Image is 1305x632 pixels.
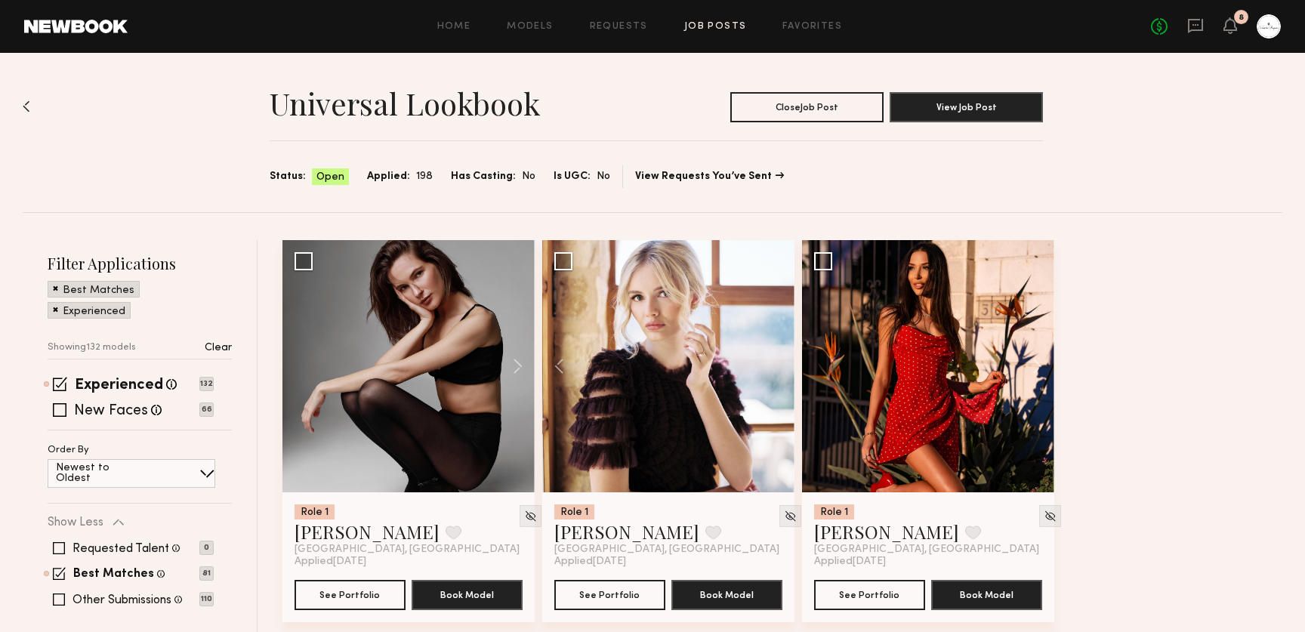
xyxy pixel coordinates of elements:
[554,504,594,519] div: Role 1
[554,544,779,556] span: [GEOGRAPHIC_DATA], [GEOGRAPHIC_DATA]
[74,404,148,419] label: New Faces
[72,543,169,555] label: Requested Talent
[295,544,520,556] span: [GEOGRAPHIC_DATA], [GEOGRAPHIC_DATA]
[48,253,232,273] h2: Filter Applications
[1239,14,1244,22] div: 8
[316,170,344,185] span: Open
[451,168,516,185] span: Has Casting:
[554,580,665,610] button: See Portfolio
[590,22,648,32] a: Requests
[295,580,406,610] button: See Portfolio
[635,171,784,182] a: View Requests You’ve Sent
[524,510,537,523] img: Unhide Model
[367,168,410,185] span: Applied:
[671,587,782,600] a: Book Model
[75,378,163,393] label: Experienced
[56,463,146,484] p: Newest to Oldest
[416,168,433,185] span: 198
[270,85,540,122] h1: Universal Lookbook
[730,92,884,122] button: CloseJob Post
[814,544,1039,556] span: [GEOGRAPHIC_DATA], [GEOGRAPHIC_DATA]
[554,519,699,544] a: [PERSON_NAME]
[199,377,214,391] p: 132
[784,510,797,523] img: Unhide Model
[205,343,232,353] p: Clear
[412,580,523,610] button: Book Model
[507,22,553,32] a: Models
[814,556,1042,568] div: Applied [DATE]
[437,22,471,32] a: Home
[73,569,154,581] label: Best Matches
[48,343,136,353] p: Showing 132 models
[931,587,1042,600] a: Book Model
[814,519,959,544] a: [PERSON_NAME]
[890,92,1043,122] button: View Job Post
[522,168,535,185] span: No
[931,580,1042,610] button: Book Model
[671,580,782,610] button: Book Model
[72,594,171,606] label: Other Submissions
[295,504,335,519] div: Role 1
[814,580,925,610] button: See Portfolio
[295,519,440,544] a: [PERSON_NAME]
[270,168,306,185] span: Status:
[1044,510,1057,523] img: Unhide Model
[63,307,125,317] p: Experienced
[597,168,610,185] span: No
[48,516,103,529] p: Show Less
[684,22,747,32] a: Job Posts
[199,402,214,417] p: 66
[199,566,214,581] p: 81
[63,285,134,296] p: Best Matches
[23,100,30,113] img: Back to previous page
[412,587,523,600] a: Book Model
[48,445,89,455] p: Order By
[199,541,214,555] p: 0
[782,22,842,32] a: Favorites
[814,504,854,519] div: Role 1
[199,592,214,606] p: 110
[554,556,782,568] div: Applied [DATE]
[554,168,591,185] span: Is UGC:
[295,556,523,568] div: Applied [DATE]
